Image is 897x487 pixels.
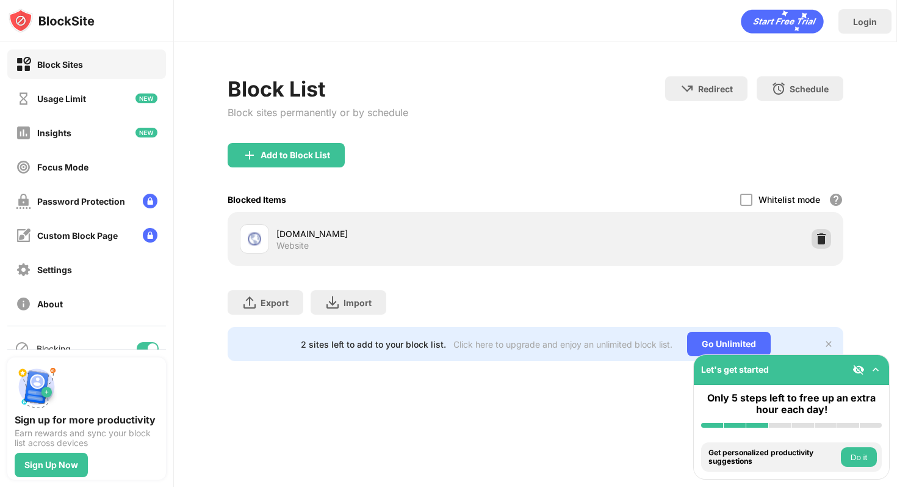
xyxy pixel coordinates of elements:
div: Export [261,298,289,308]
img: new-icon.svg [135,128,157,137]
div: Website [276,240,309,251]
div: Add to Block List [261,150,330,160]
img: password-protection-off.svg [16,194,31,209]
img: lock-menu.svg [143,194,157,208]
div: Password Protection [37,196,125,207]
div: Block sites permanently or by schedule [228,106,408,119]
div: Import [344,298,372,308]
img: focus-off.svg [16,159,31,175]
img: eye-not-visible.svg [852,364,865,376]
div: Only 5 steps left to free up an extra hour each day! [701,392,882,416]
img: customize-block-page-off.svg [16,228,31,243]
img: push-signup.svg [15,365,59,409]
div: Whitelist mode [758,194,820,205]
div: Blocked Items [228,194,286,205]
div: Blocking [37,343,71,354]
div: Let's get started [701,364,769,375]
img: x-button.svg [824,339,834,349]
div: Login [853,16,877,27]
img: new-icon.svg [135,93,157,103]
div: animation [741,9,824,34]
div: Go Unlimited [687,332,771,356]
div: About [37,299,63,309]
img: about-off.svg [16,296,31,312]
img: favicons [247,232,262,246]
div: [DOMAIN_NAME] [276,227,535,240]
div: Schedule [790,84,829,94]
div: Earn rewards and sync your block list across devices [15,428,159,448]
div: Block Sites [37,59,83,70]
div: Get personalized productivity suggestions [708,449,838,466]
img: blocking-icon.svg [15,341,29,356]
div: Focus Mode [37,162,88,172]
img: logo-blocksite.svg [9,9,95,33]
div: Click here to upgrade and enjoy an unlimited block list. [453,339,672,350]
button: Do it [841,447,877,467]
img: insights-off.svg [16,125,31,141]
div: Sign Up Now [24,460,78,470]
img: settings-off.svg [16,262,31,277]
img: block-on.svg [16,57,31,72]
img: lock-menu.svg [143,228,157,243]
div: Settings [37,265,72,275]
img: omni-setup-toggle.svg [870,364,882,376]
div: Custom Block Page [37,230,118,241]
div: Redirect [698,84,733,94]
div: 2 sites left to add to your block list. [301,339,446,350]
div: Block List [228,76,408,101]
div: Insights [37,128,71,138]
img: time-usage-off.svg [16,91,31,106]
div: Sign up for more productivity [15,414,159,426]
div: Usage Limit [37,93,86,104]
